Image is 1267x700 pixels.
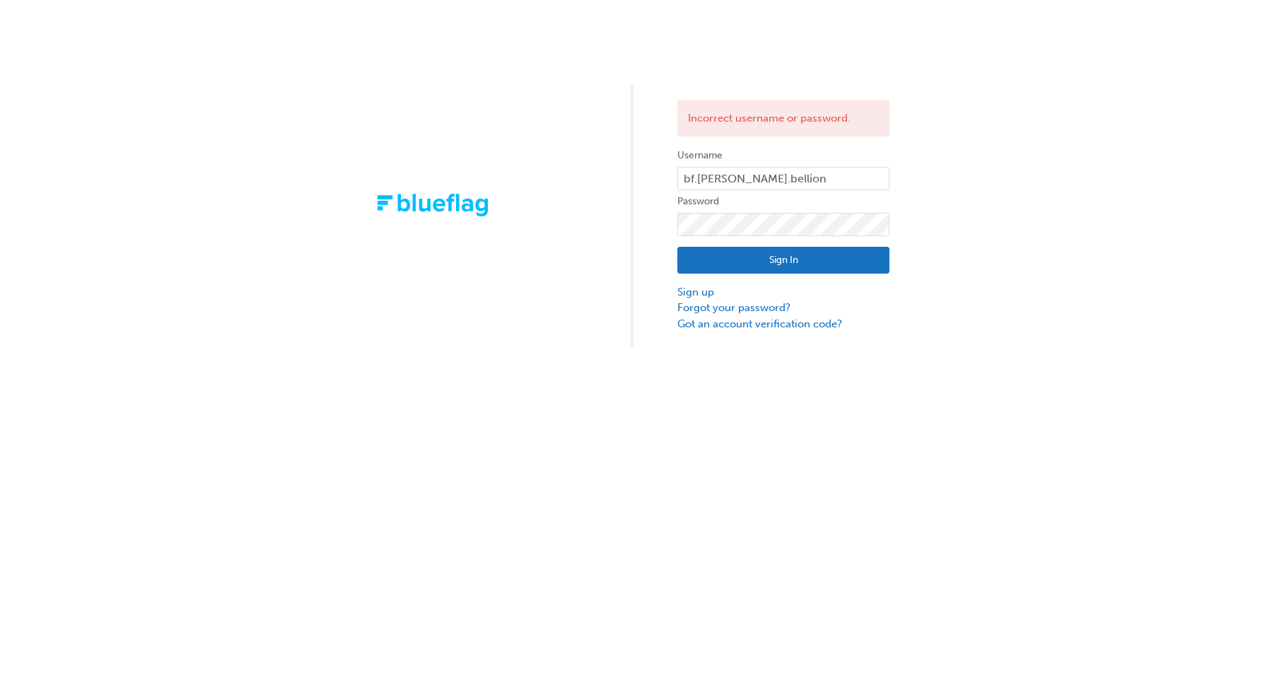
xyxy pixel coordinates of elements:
input: Username [677,167,889,191]
a: Forgot your password? [677,300,889,316]
label: Password [677,193,889,210]
img: Trak [378,194,488,216]
div: Incorrect username or password. [677,100,889,137]
button: Sign In [677,247,889,274]
a: Sign up [677,284,889,301]
a: Got an account verification code? [677,316,889,332]
label: Username [677,147,889,164]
